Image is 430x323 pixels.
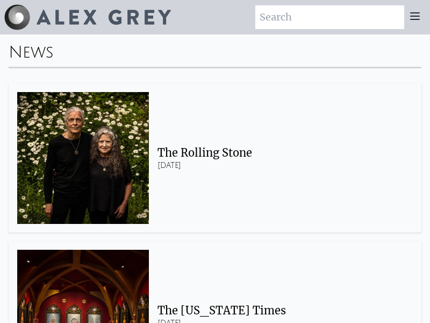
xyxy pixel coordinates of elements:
div: [DATE] [157,160,404,171]
a: The Rolling Stone [DATE] [9,83,421,233]
div: The [US_STATE] Times [157,303,404,318]
div: News [9,43,421,67]
div: The Rolling Stone [157,145,404,160]
input: Search [255,5,404,29]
